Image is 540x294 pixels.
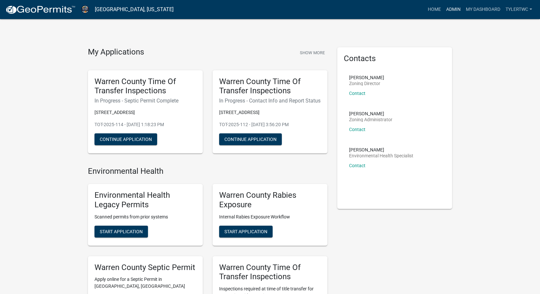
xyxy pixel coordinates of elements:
[94,133,157,145] button: Continue Application
[94,121,196,128] p: TOT-2025-114 - [DATE] 1:18:23 PM
[88,47,144,57] h4: My Applications
[94,214,196,220] p: Scanned permits from prior systems
[219,109,321,116] p: [STREET_ADDRESS]
[425,3,444,16] a: Home
[94,77,196,96] h5: Warren County Time Of Transfer Inspections
[219,263,321,282] h5: Warren County Time Of Transfer Inspections
[349,117,392,122] p: Zoning Administrator
[95,4,174,15] a: [GEOGRAPHIC_DATA], [US_STATE]
[349,153,413,158] p: Environmental Health Specialist
[219,133,282,145] button: Continue Application
[219,226,273,237] button: Start Application
[94,263,196,272] h5: Warren County Septic Permit
[94,226,148,237] button: Start Application
[349,163,365,168] a: Contact
[88,167,327,176] h4: Environmental Health
[219,98,321,104] h6: In Progress - Contact Info and Report Status
[219,121,321,128] p: TOT-2025-112 - [DATE] 3:56:20 PM
[349,147,413,152] p: [PERSON_NAME]
[94,276,196,290] p: Apply online for a Septic Permit in [GEOGRAPHIC_DATA], [GEOGRAPHIC_DATA]
[81,5,90,14] img: Warren County, Iowa
[349,75,384,80] p: [PERSON_NAME]
[349,81,384,86] p: Zoning Director
[349,127,365,132] a: Contact
[219,77,321,96] h5: Warren County Time Of Transfer Inspections
[444,3,463,16] a: Admin
[349,111,392,116] p: [PERSON_NAME]
[349,91,365,96] a: Contact
[94,109,196,116] p: [STREET_ADDRESS]
[94,191,196,210] h5: Environmental Health Legacy Permits
[100,229,143,234] span: Start Application
[463,3,503,16] a: My Dashboard
[94,98,196,104] h6: In Progress - Septic Permit Complete
[219,191,321,210] h5: Warren County Rabies Exposure
[297,47,327,58] button: Show More
[224,229,267,234] span: Start Application
[219,214,321,220] p: Internal Rabies Exposure Workflow
[503,3,535,16] a: TylerTWC
[344,54,446,63] h5: Contacts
